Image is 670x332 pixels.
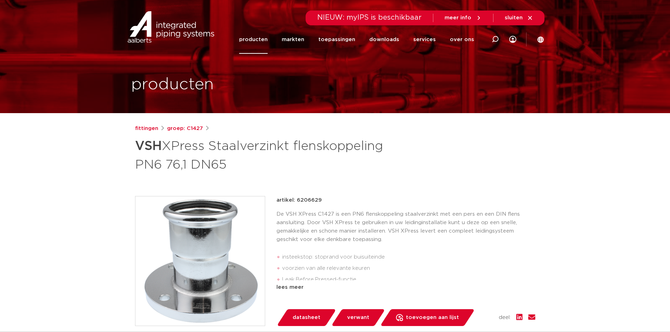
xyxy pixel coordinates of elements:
[135,124,158,133] a: fittingen
[331,309,385,326] a: verwant
[505,15,533,21] a: sluiten
[505,15,523,20] span: sluiten
[276,196,322,204] p: artikel: 6206629
[293,312,320,323] span: datasheet
[317,14,422,21] span: NIEUW: myIPS is beschikbaar
[239,25,474,54] nav: Menu
[499,313,511,322] span: deel:
[413,25,436,54] a: services
[450,25,474,54] a: over ons
[131,73,214,96] h1: producten
[282,25,304,54] a: markten
[135,140,162,152] strong: VSH
[509,25,516,54] div: my IPS
[282,274,535,285] li: Leak Before Pressed-functie
[239,25,268,54] a: producten
[282,252,535,263] li: insteekstop: stoprand voor buisuiteinde
[347,312,369,323] span: verwant
[276,210,535,244] p: De VSH XPress C1427 is een PN6 flenskoppeling staalverzinkt met een pers en een DIN flens aanslui...
[445,15,471,20] span: meer info
[369,25,399,54] a: downloads
[282,263,535,274] li: voorzien van alle relevante keuren
[276,283,535,292] div: lees meer
[135,196,265,326] img: Product Image for VSH XPress Staalverzinkt flenskoppeling PN6 76,1 DN65
[445,15,482,21] a: meer info
[135,136,399,174] h1: XPress Staalverzinkt flenskoppeling PN6 76,1 DN65
[167,124,203,133] a: groep: C1427
[406,312,459,323] span: toevoegen aan lijst
[318,25,355,54] a: toepassingen
[276,309,336,326] a: datasheet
